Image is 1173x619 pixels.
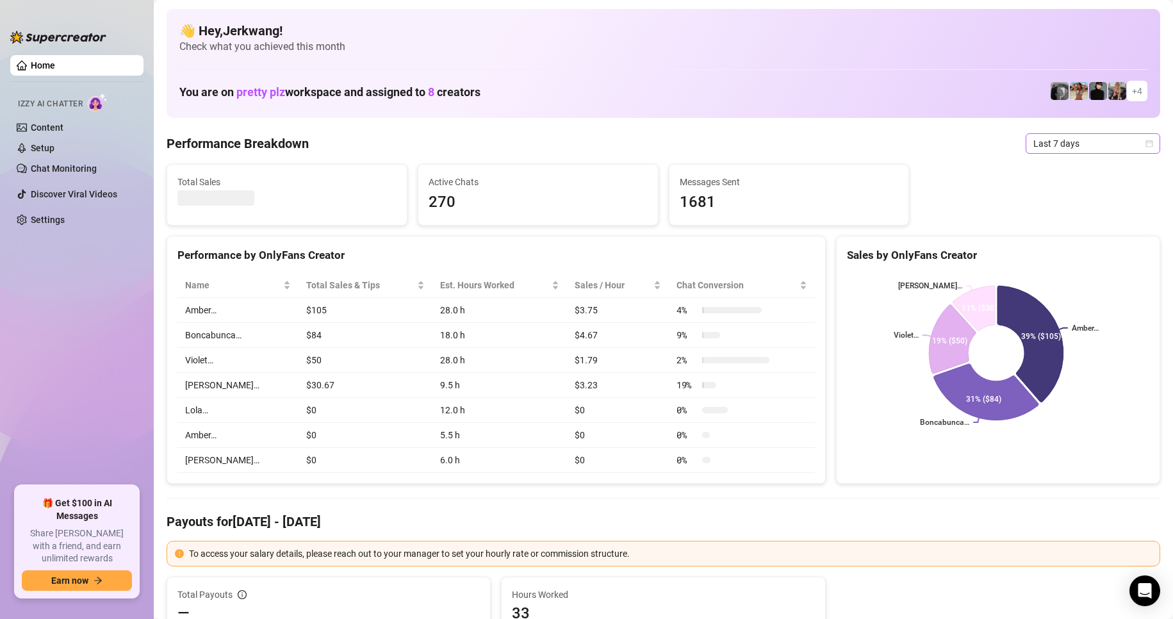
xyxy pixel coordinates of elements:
a: Setup [31,143,54,153]
img: Amber [1051,82,1069,100]
span: 1681 [680,190,899,215]
td: 5.5 h [432,423,567,448]
span: 0 % [677,453,697,467]
span: 4 % [677,303,697,317]
td: $0 [299,423,432,448]
span: Sales / Hour [575,278,651,292]
text: Violet… [893,331,918,340]
td: 12.0 h [432,398,567,423]
h4: Payouts for [DATE] - [DATE] [167,513,1160,531]
span: arrow-right [94,576,103,585]
td: $1.79 [567,348,669,373]
td: $0 [299,448,432,473]
td: $3.23 [567,373,669,398]
div: Performance by OnlyFans Creator [177,247,815,264]
td: $0 [299,398,432,423]
span: 8 [428,85,434,99]
td: 6.0 h [432,448,567,473]
td: Amber… [177,298,299,323]
span: 0 % [677,428,697,442]
div: Open Intercom Messenger [1129,575,1160,606]
span: Earn now [51,575,88,586]
div: To access your salary details, please reach out to your manager to set your hourly rate or commis... [189,547,1152,561]
span: Name [185,278,281,292]
span: 270 [429,190,648,215]
span: Share [PERSON_NAME] with a friend, and earn unlimited rewards [22,527,132,565]
td: $4.67 [567,323,669,348]
span: info-circle [238,590,247,599]
span: Izzy AI Chatter [18,98,83,110]
span: + 4 [1132,84,1142,98]
span: calendar [1145,140,1153,147]
span: Check what you achieved this month [179,40,1147,54]
td: 9.5 h [432,373,567,398]
td: Violet… [177,348,299,373]
img: Violet [1108,82,1126,100]
a: Chat Monitoring [31,163,97,174]
img: logo-BBDzfeDw.svg [10,31,106,44]
span: Total Payouts [177,588,233,602]
td: $84 [299,323,432,348]
td: [PERSON_NAME]… [177,448,299,473]
a: Home [31,60,55,70]
span: pretty plz [236,85,285,99]
span: 9 % [677,328,697,342]
button: Earn nowarrow-right [22,570,132,591]
td: 18.0 h [432,323,567,348]
h4: 👋 Hey, Jerkwang ! [179,22,1147,40]
span: Total Sales & Tips [306,278,414,292]
span: 🎁 Get $100 in AI Messages [22,497,132,522]
span: Last 7 days [1033,134,1152,153]
text: Amber… [1072,324,1099,333]
span: Chat Conversion [677,278,797,292]
td: $3.75 [567,298,669,323]
img: Camille [1089,82,1107,100]
td: Boncabunca… [177,323,299,348]
div: Sales by OnlyFans Creator [847,247,1149,264]
text: Boncabunca… [920,418,969,427]
img: AI Chatter [88,93,108,111]
td: $0 [567,448,669,473]
td: $50 [299,348,432,373]
img: Amber [1070,82,1088,100]
span: Messages Sent [680,175,899,189]
td: $0 [567,398,669,423]
td: Amber… [177,423,299,448]
span: Total Sales [177,175,397,189]
th: Total Sales & Tips [299,273,432,298]
td: [PERSON_NAME]… [177,373,299,398]
span: 19 % [677,378,697,392]
a: Content [31,122,63,133]
td: $105 [299,298,432,323]
td: 28.0 h [432,298,567,323]
span: Hours Worked [512,588,814,602]
th: Sales / Hour [567,273,669,298]
span: 2 % [677,353,697,367]
div: Est. Hours Worked [440,278,549,292]
span: exclamation-circle [175,549,184,558]
td: 28.0 h [432,348,567,373]
span: Active Chats [429,175,648,189]
h1: You are on workspace and assigned to creators [179,85,480,99]
text: [PERSON_NAME]… [898,282,962,291]
a: Settings [31,215,65,225]
span: 0 % [677,403,697,417]
td: Lola… [177,398,299,423]
td: $0 [567,423,669,448]
td: $30.67 [299,373,432,398]
h4: Performance Breakdown [167,135,309,153]
a: Discover Viral Videos [31,189,117,199]
th: Name [177,273,299,298]
th: Chat Conversion [669,273,815,298]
